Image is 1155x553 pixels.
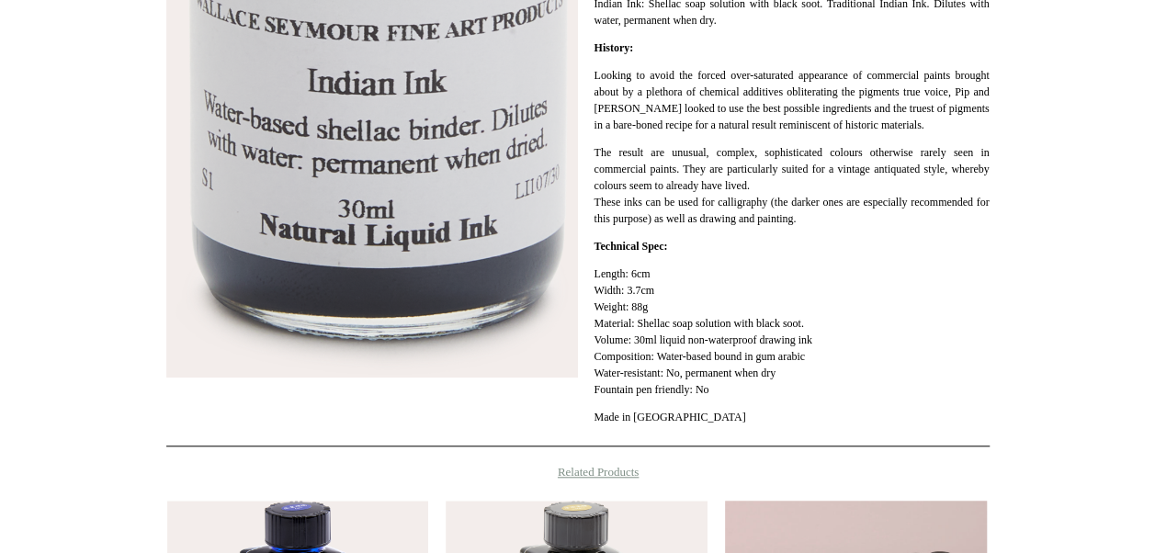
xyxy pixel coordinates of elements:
p: Length: 6cm Width: 3.7cm Weight: 88g Material: Shellac soap solution with black soot. Volume: 30m... [594,265,989,398]
h4: Related Products [119,465,1037,480]
strong: Technical Spec: [594,240,667,253]
strong: History: [594,41,633,54]
p: Made in [GEOGRAPHIC_DATA] [594,409,989,425]
p: The result are unusual, complex, sophisticated colours otherwise rarely seen in commercial paints... [594,144,989,227]
p: Looking to avoid the forced over-saturated appearance of commercial paints brought about by a ple... [594,67,989,133]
